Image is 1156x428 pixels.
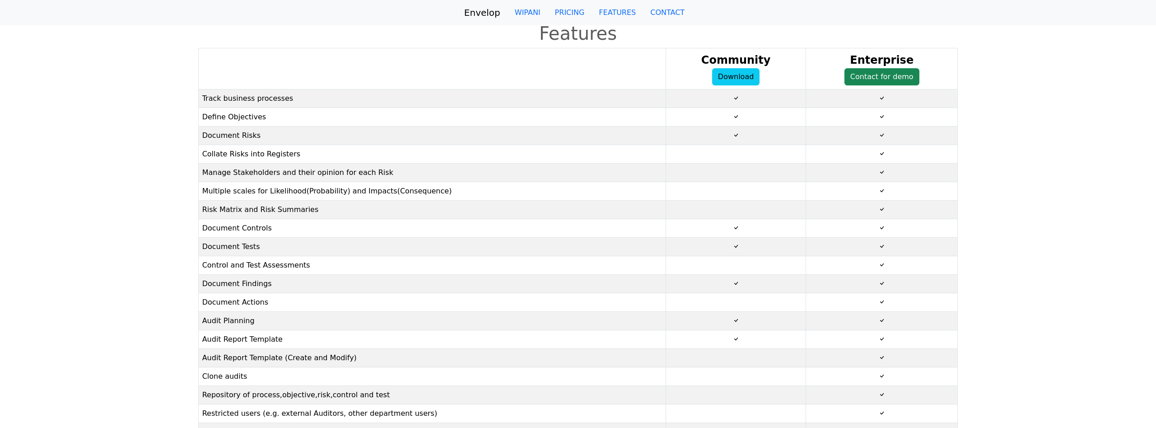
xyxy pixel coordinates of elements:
[198,349,666,367] td: Audit Report Template (Create and Modify)
[198,164,666,182] td: Manage Stakeholders and their opinion for each Risk
[198,201,666,219] td: Risk Matrix and Risk Summaries
[198,404,666,423] td: Restricted users (e.g. external Auditors, other department users)
[198,127,666,145] td: Document Risks
[643,4,692,22] a: CONTACT
[198,312,666,330] td: Audit Planning
[198,367,666,386] td: Clone audits
[198,330,666,349] td: Audit Report Template
[548,4,592,22] a: PRICING
[844,68,919,85] a: Contact for demo
[198,108,666,127] td: Define Objectives
[198,275,666,293] td: Document Findings
[198,238,666,256] td: Document Tests
[198,256,666,275] td: Control and Test Assessments
[198,219,666,238] td: Document Controls
[592,4,643,22] a: FEATURES
[198,182,666,201] td: Multiple scales for Likelihood(Probability) and Impacts(Consequence)
[5,23,1151,44] h1: Features
[198,145,666,164] td: Collate Risks into Registers
[806,48,958,89] th: Enterprise
[666,48,806,89] th: Community
[508,4,548,22] a: WIPANI
[198,386,666,404] td: Repository of process,objective,risk,control and test
[712,68,760,85] a: Download
[198,293,666,312] td: Document Actions
[464,4,500,22] a: Envelop
[198,89,666,108] td: Track business processes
